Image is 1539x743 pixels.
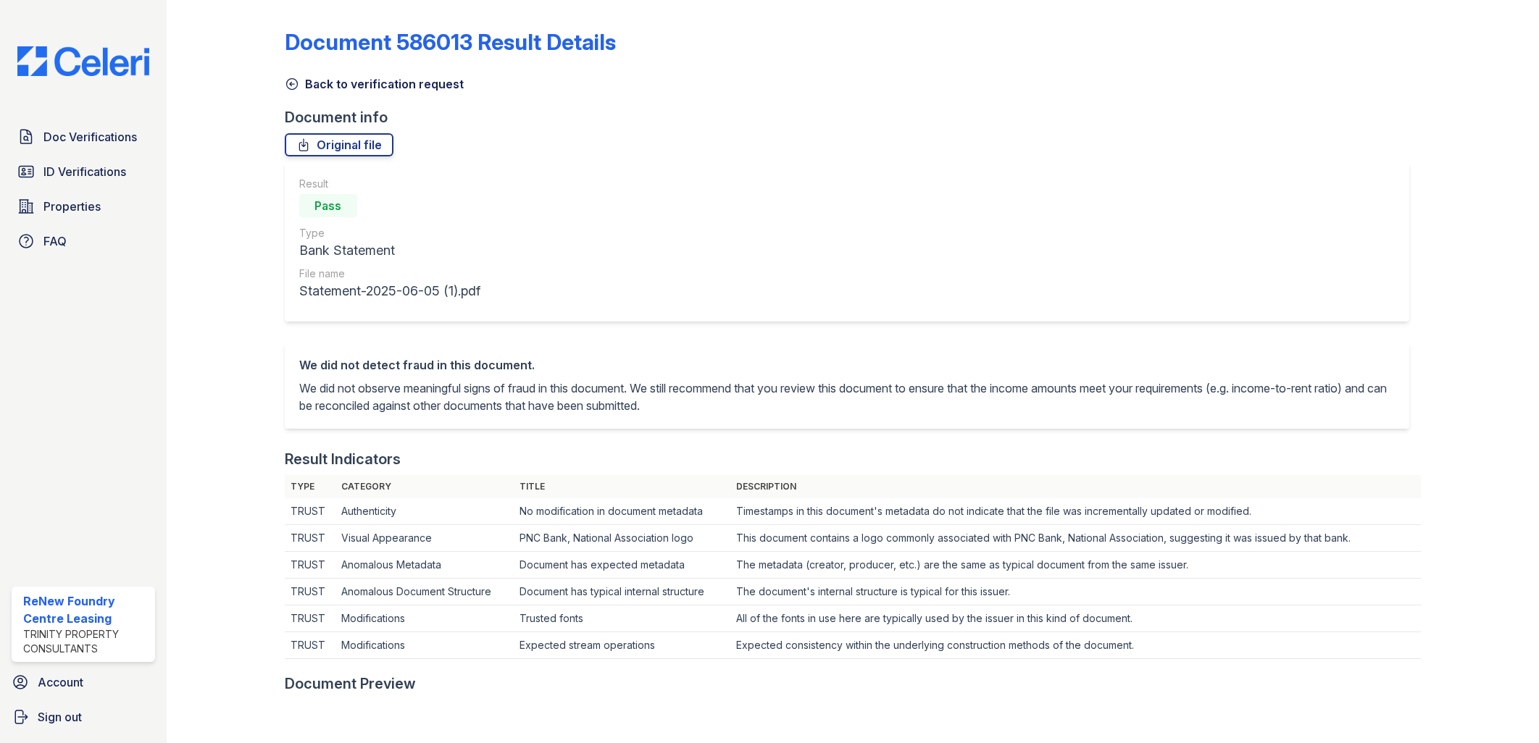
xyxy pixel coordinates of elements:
[6,702,161,731] a: Sign out
[285,29,616,55] a: Document 586013 Result Details
[12,157,155,186] a: ID Verifications
[285,449,401,469] div: Result Indicators
[299,177,480,191] div: Result
[730,498,1421,525] td: Timestamps in this document's metadata do not indicate that the file was incrementally updated or...
[299,240,480,261] div: Bank Statement
[335,579,514,605] td: Anomalous Document Structure
[6,46,161,76] img: CE_Logo_Blue-a8612792a0a2168367f1c8372b55b34899dd931a85d93a1a3d3e32e68fde9ad4.png
[285,133,393,156] a: Original file
[514,632,730,659] td: Expected stream operations
[335,605,514,632] td: Modifications
[299,379,1396,414] p: We did not observe meaningful signs of fraud in this document. We still recommend that you review...
[299,194,357,217] div: Pass
[12,227,155,256] a: FAQ
[23,592,149,627] div: ReNew Foundry Centre Leasing
[730,552,1421,579] td: The metadata (creator, producer, etc.) are the same as typical document from the same issuer.
[43,232,67,250] span: FAQ
[514,552,730,579] td: Document has expected metadata
[335,498,514,525] td: Authenticity
[514,475,730,498] th: Title
[285,632,336,659] td: TRUST
[335,475,514,498] th: Category
[299,226,480,240] div: Type
[730,579,1421,605] td: The document's internal structure is typical for this issuer.
[285,475,336,498] th: Type
[299,356,1396,374] div: We did not detect fraud in this document.
[730,475,1421,498] th: Description
[23,627,149,656] div: Trinity Property Consultants
[285,673,416,694] div: Document Preview
[514,498,730,525] td: No modification in document metadata
[730,525,1421,552] td: This document contains a logo commonly associated with PNC Bank, National Association, suggesting...
[43,128,137,146] span: Doc Verifications
[730,632,1421,659] td: Expected consistency within the underlying construction methods of the document.
[12,122,155,151] a: Doc Verifications
[335,525,514,552] td: Visual Appearance
[12,192,155,221] a: Properties
[285,525,336,552] td: TRUST
[285,605,336,632] td: TRUST
[285,552,336,579] td: TRUST
[514,579,730,605] td: Document has typical internal structure
[335,552,514,579] td: Anomalous Metadata
[285,107,1422,127] div: Document info
[43,163,126,180] span: ID Verifications
[285,579,336,605] td: TRUST
[299,281,480,301] div: Statement-2025-06-05 (1).pdf
[6,668,161,697] a: Account
[43,198,101,215] span: Properties
[299,266,480,281] div: File name
[285,498,336,525] td: TRUST
[38,708,82,726] span: Sign out
[514,605,730,632] td: Trusted fonts
[730,605,1421,632] td: All of the fonts in use here are typically used by the issuer in this kind of document.
[285,75,464,93] a: Back to verification request
[514,525,730,552] td: PNC Bank, National Association logo
[38,673,83,691] span: Account
[335,632,514,659] td: Modifications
